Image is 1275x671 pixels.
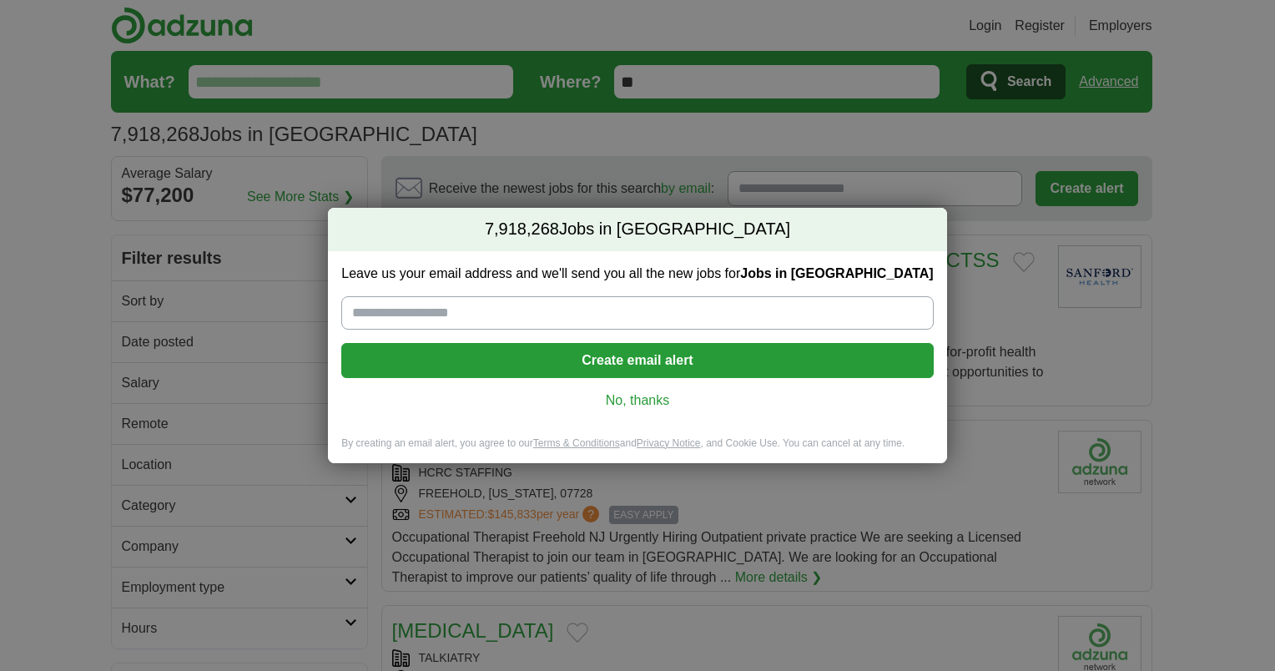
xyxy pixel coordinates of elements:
label: Leave us your email address and we'll send you all the new jobs for [341,265,933,283]
a: Terms & Conditions [533,437,620,449]
strong: Jobs in [GEOGRAPHIC_DATA] [740,266,933,280]
div: By creating an email alert, you agree to our and , and Cookie Use. You can cancel at any time. [328,436,946,464]
span: 7,918,268 [485,218,559,241]
button: Create email alert [341,343,933,378]
h2: Jobs in [GEOGRAPHIC_DATA] [328,208,946,251]
a: Privacy Notice [637,437,701,449]
a: No, thanks [355,391,920,410]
